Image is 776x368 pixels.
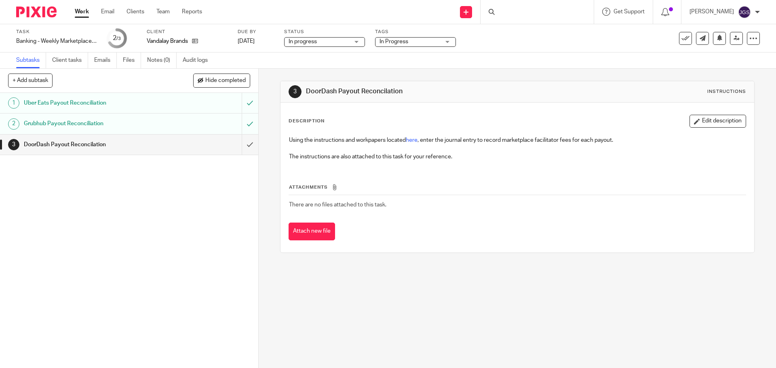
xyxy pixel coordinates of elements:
p: Vandalay Brands [147,37,188,45]
div: Banking - Weekly Marketplace Facilitator Payout Reconciliations ([GEOGRAPHIC_DATA]) [16,37,97,45]
p: Description [289,118,325,124]
a: Client tasks [52,53,88,68]
div: 1 [8,97,19,109]
p: The instructions are also attached to this task for your reference. [289,153,745,161]
a: Clients [127,8,144,16]
a: Subtasks [16,53,46,68]
a: Files [123,53,141,68]
img: svg%3E [738,6,751,19]
a: Team [156,8,170,16]
span: Attachments [289,185,328,189]
label: Client [147,29,228,35]
span: There are no files attached to this task. [289,202,386,208]
span: In progress [289,39,317,44]
h1: Uber Eats Payout Reconciliation [24,97,164,109]
span: [DATE] [238,38,255,44]
small: /3 [116,36,121,41]
a: Email [101,8,114,16]
div: Instructions [707,88,746,95]
button: + Add subtask [8,74,53,87]
a: Reports [182,8,202,16]
label: Due by [238,29,274,35]
a: Work [75,8,89,16]
div: 3 [8,139,19,150]
label: Tags [375,29,456,35]
span: Get Support [614,9,645,15]
h1: DoorDash Payout Reconcilation [306,87,535,96]
a: Audit logs [183,53,214,68]
div: 2 [113,34,121,43]
a: Notes (0) [147,53,177,68]
h1: DoorDash Payout Reconcilation [24,139,164,151]
span: In Progress [380,39,408,44]
p: [PERSON_NAME] [690,8,734,16]
div: 3 [289,85,302,98]
button: Attach new file [289,223,335,241]
div: 2 [8,118,19,130]
label: Status [284,29,365,35]
h1: Grubhub Payout Reconciliation [24,118,164,130]
p: Using the instructions and workpapers located , enter the journal entry to record marketplace fac... [289,136,745,144]
button: Hide completed [193,74,250,87]
div: Banking - Weekly Marketplace Facilitator Payout Reconciliations (VAN) [16,37,97,45]
a: Emails [94,53,117,68]
span: Hide completed [205,78,246,84]
img: Pixie [16,6,57,17]
a: here [406,137,418,143]
button: Edit description [690,115,746,128]
label: Task [16,29,97,35]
